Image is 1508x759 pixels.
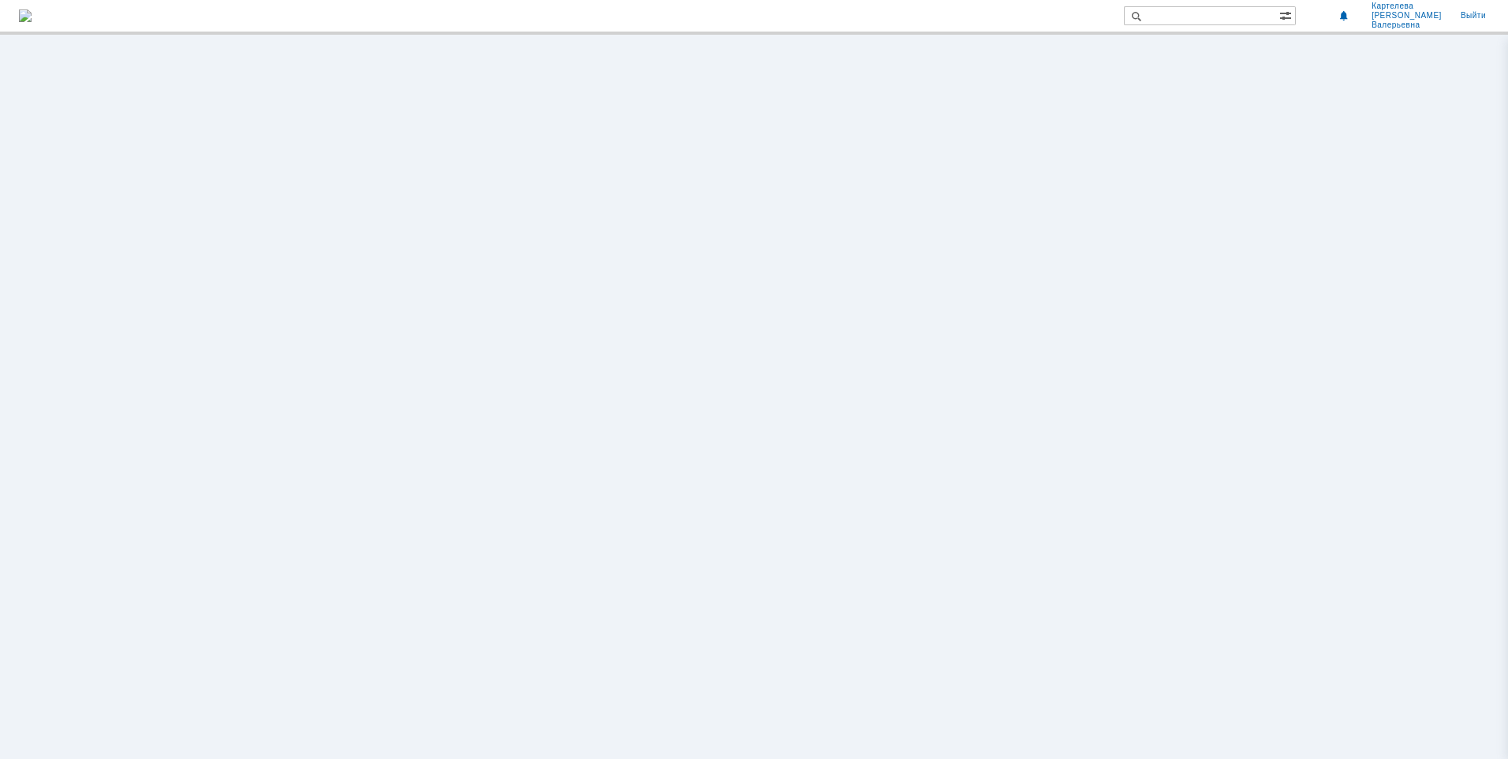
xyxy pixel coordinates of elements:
span: Расширенный поиск [1279,7,1295,22]
span: Валерьевна [1372,21,1442,30]
img: logo [19,9,32,22]
a: Перейти на домашнюю страницу [19,9,32,22]
span: [PERSON_NAME] [1372,11,1442,21]
span: Картелева [1372,2,1442,11]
